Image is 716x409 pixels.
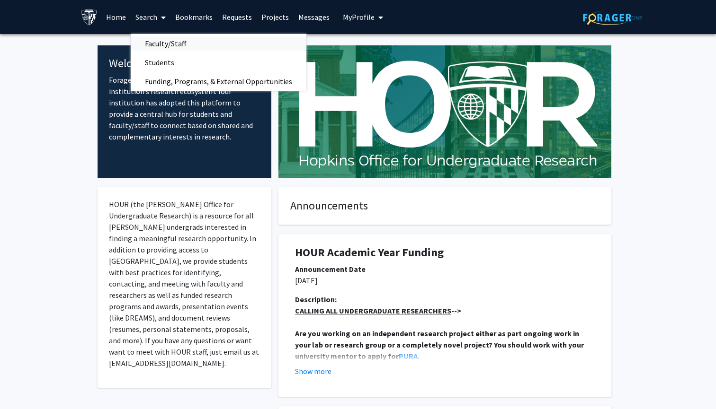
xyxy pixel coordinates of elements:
button: Show more [295,365,331,377]
span: Faculty/Staff [131,34,200,53]
img: Cover Image [278,45,611,178]
p: HOUR (the [PERSON_NAME] Office for Undergraduate Research) is a resource for all [PERSON_NAME] un... [109,199,260,369]
a: Home [101,0,131,34]
p: ForagerOne provides an entry point into our institution’s research ecosystem. Your institution ha... [109,74,260,142]
a: Bookmarks [170,0,217,34]
strong: Are you working on an independent research project either as part ongoing work in your lab or res... [295,329,585,361]
span: My Profile [343,12,375,22]
a: Funding, Programs, & External Opportunities [131,74,306,88]
img: Johns Hopkins University Logo [81,9,98,26]
p: [DATE] [295,275,595,286]
a: Projects [257,0,294,34]
h1: HOUR Academic Year Funding [295,246,595,260]
div: Description: [295,294,595,305]
h4: Welcome to ForagerOne [109,57,260,70]
a: Students [131,55,306,70]
div: Announcement Date [295,263,595,275]
a: Faculty/Staff [131,36,306,51]
p: . [295,328,595,362]
a: Search [131,0,170,34]
a: Messages [294,0,334,34]
a: Requests [217,0,257,34]
h4: Announcements [290,199,600,213]
u: CALLING ALL UNDERGRADUATE RESEARCHERS [295,306,451,315]
strong: --> [295,306,461,315]
iframe: Chat [7,366,40,402]
img: ForagerOne Logo [583,10,642,25]
a: PURA [399,351,418,361]
span: Funding, Programs, & External Opportunities [131,72,306,91]
span: Students [131,53,188,72]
